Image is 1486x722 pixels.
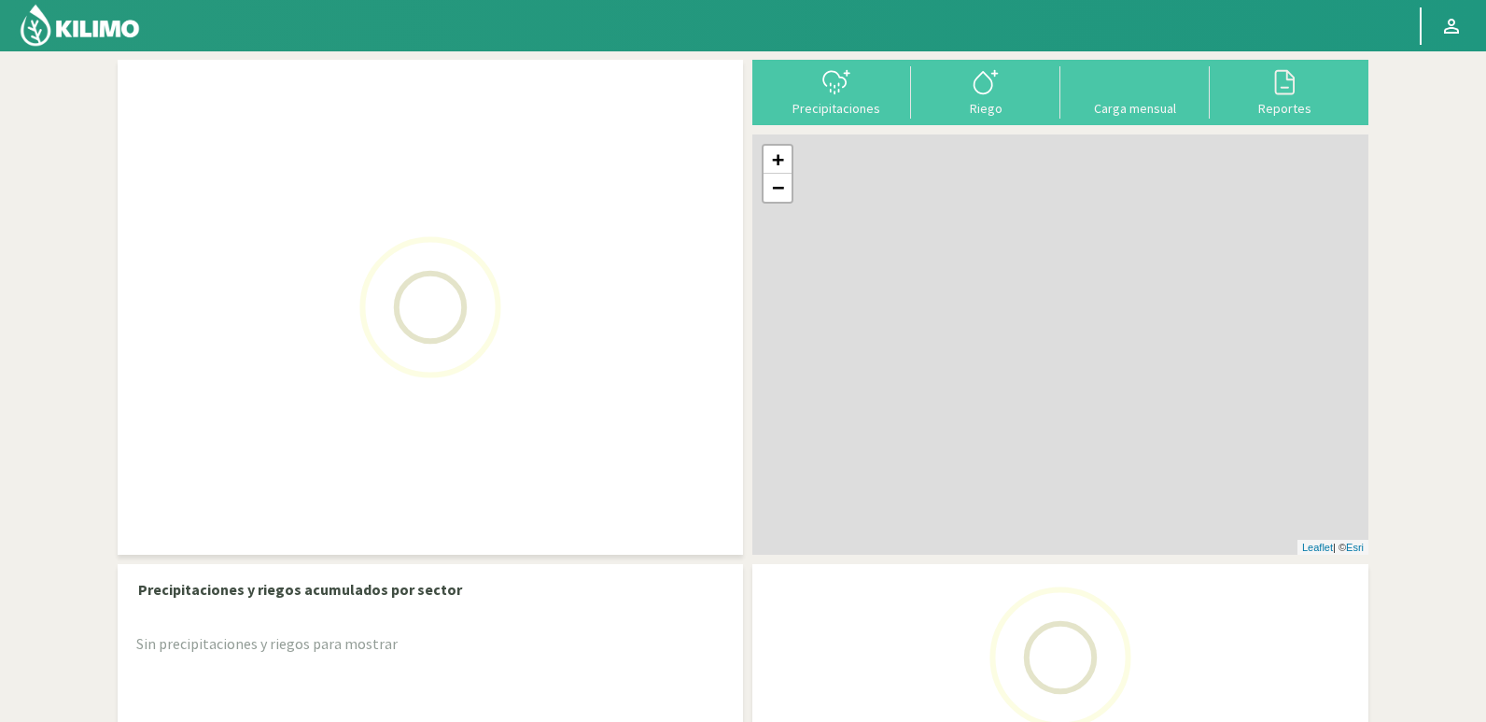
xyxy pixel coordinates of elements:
[1302,542,1333,553] a: Leaflet
[764,174,792,202] a: Zoom out
[1060,66,1210,116] button: Carga mensual
[1066,102,1204,115] div: Carga mensual
[1210,66,1359,116] button: Reportes
[911,66,1060,116] button: Riego
[337,214,524,401] img: Loading...
[917,102,1055,115] div: Riego
[138,578,462,601] p: Precipitaciones y riegos acumulados por sector
[1346,542,1364,553] a: Esri
[767,102,905,115] div: Precipitaciones
[764,146,792,174] a: Zoom in
[762,66,911,116] button: Precipitaciones
[19,3,141,48] img: Kilimo
[1215,102,1353,115] div: Reportes
[136,636,724,653] h5: Sin precipitaciones y riegos para mostrar
[1297,540,1368,556] div: | ©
